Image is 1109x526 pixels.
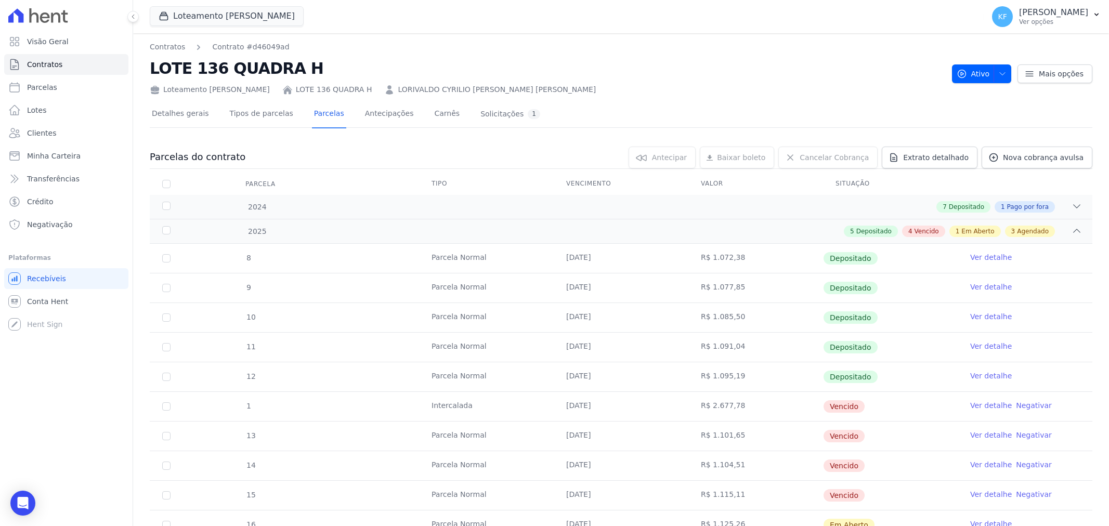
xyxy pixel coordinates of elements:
[27,196,54,207] span: Crédito
[688,392,823,421] td: R$ 2.677,78
[688,303,823,332] td: R$ 1.085,50
[245,402,251,410] span: 1
[4,191,128,212] a: Crédito
[908,227,912,236] span: 4
[398,84,596,95] a: LORIVALDO CYRILIO [PERSON_NAME] [PERSON_NAME]
[961,227,994,236] span: Em Aberto
[4,214,128,235] a: Negativação
[688,422,823,451] td: R$ 1.101,65
[970,311,1012,322] a: Ver detalhe
[419,303,554,332] td: Parcela Normal
[824,282,878,294] span: Depositado
[882,147,977,168] a: Extrato detalhado
[162,313,171,322] input: Só é possível selecionar pagamentos em aberto
[245,254,251,262] span: 8
[245,431,256,440] span: 13
[233,174,288,194] div: Parcela
[247,202,267,213] span: 2024
[27,59,62,70] span: Contratos
[1019,7,1088,18] p: [PERSON_NAME]
[363,101,416,128] a: Antecipações
[1003,152,1084,163] span: Nova cobrança avulsa
[245,343,256,351] span: 11
[419,451,554,480] td: Parcela Normal
[245,313,256,321] span: 10
[8,252,124,264] div: Plataformas
[4,31,128,52] a: Visão Geral
[27,174,80,184] span: Transferências
[554,303,688,332] td: [DATE]
[688,333,823,362] td: R$ 1.091,04
[824,311,878,324] span: Depositado
[1019,18,1088,26] p: Ver opções
[245,283,251,292] span: 9
[554,451,688,480] td: [DATE]
[554,244,688,273] td: [DATE]
[970,341,1012,351] a: Ver detalhe
[162,462,171,470] input: default
[688,362,823,391] td: R$ 1.095,19
[162,373,171,381] input: Só é possível selecionar pagamentos em aberto
[970,282,1012,292] a: Ver detalhe
[27,82,57,93] span: Parcelas
[824,341,878,353] span: Depositado
[478,101,542,128] a: Solicitações1
[419,362,554,391] td: Parcela Normal
[998,13,1007,20] span: KF
[856,227,892,236] span: Depositado
[823,173,958,195] th: Situação
[245,372,256,380] span: 12
[970,400,1012,411] a: Ver detalhe
[554,422,688,451] td: [DATE]
[1011,227,1015,236] span: 3
[915,227,939,236] span: Vencido
[212,42,289,52] a: Contrato #d46049ad
[970,430,1012,440] a: Ver detalhe
[27,296,68,307] span: Conta Hent
[1017,227,1049,236] span: Agendado
[554,392,688,421] td: [DATE]
[1016,490,1052,498] a: Negativar
[247,226,267,237] span: 2025
[554,333,688,362] td: [DATE]
[1016,461,1052,469] a: Negativar
[1007,202,1049,212] span: Pago por fora
[1016,401,1052,410] a: Negativar
[150,42,290,52] nav: Breadcrumb
[4,123,128,143] a: Clientes
[419,173,554,195] th: Tipo
[956,227,960,236] span: 1
[4,77,128,98] a: Parcelas
[150,151,245,163] h3: Parcelas do contrato
[27,128,56,138] span: Clientes
[850,227,854,236] span: 5
[27,151,81,161] span: Minha Carteira
[162,491,171,499] input: default
[4,168,128,189] a: Transferências
[982,147,1092,168] a: Nova cobrança avulsa
[688,273,823,303] td: R$ 1.077,85
[554,362,688,391] td: [DATE]
[150,84,270,95] div: Loteamento [PERSON_NAME]
[957,64,990,83] span: Ativo
[150,101,211,128] a: Detalhes gerais
[1017,64,1092,83] a: Mais opções
[480,109,540,119] div: Solicitações
[419,333,554,362] td: Parcela Normal
[824,489,865,502] span: Vencido
[27,273,66,284] span: Recebíveis
[432,101,462,128] a: Carnês
[162,432,171,440] input: default
[824,459,865,472] span: Vencido
[1039,69,1084,79] span: Mais opções
[688,173,823,195] th: Valor
[162,254,171,262] input: Só é possível selecionar pagamentos em aberto
[824,400,865,413] span: Vencido
[949,202,984,212] span: Depositado
[162,343,171,351] input: Só é possível selecionar pagamentos em aberto
[903,152,969,163] span: Extrato detalhado
[554,173,688,195] th: Vencimento
[150,57,944,80] h2: LOTE 136 QUADRA H
[228,101,295,128] a: Tipos de parcelas
[970,252,1012,262] a: Ver detalhe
